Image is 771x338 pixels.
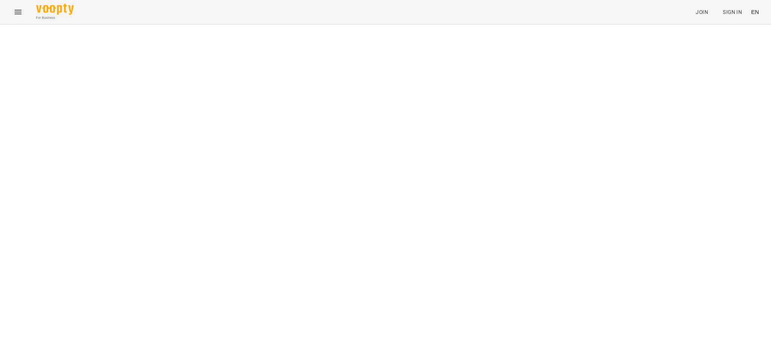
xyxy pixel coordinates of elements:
span: Join [696,8,708,17]
a: Sign In [720,5,745,19]
span: For Business [36,15,74,20]
span: Sign In [723,8,742,17]
button: EN [748,5,762,19]
span: EN [751,8,759,16]
img: Voopty Logo [36,4,74,15]
button: Menu [9,3,27,21]
a: Join [693,5,717,19]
